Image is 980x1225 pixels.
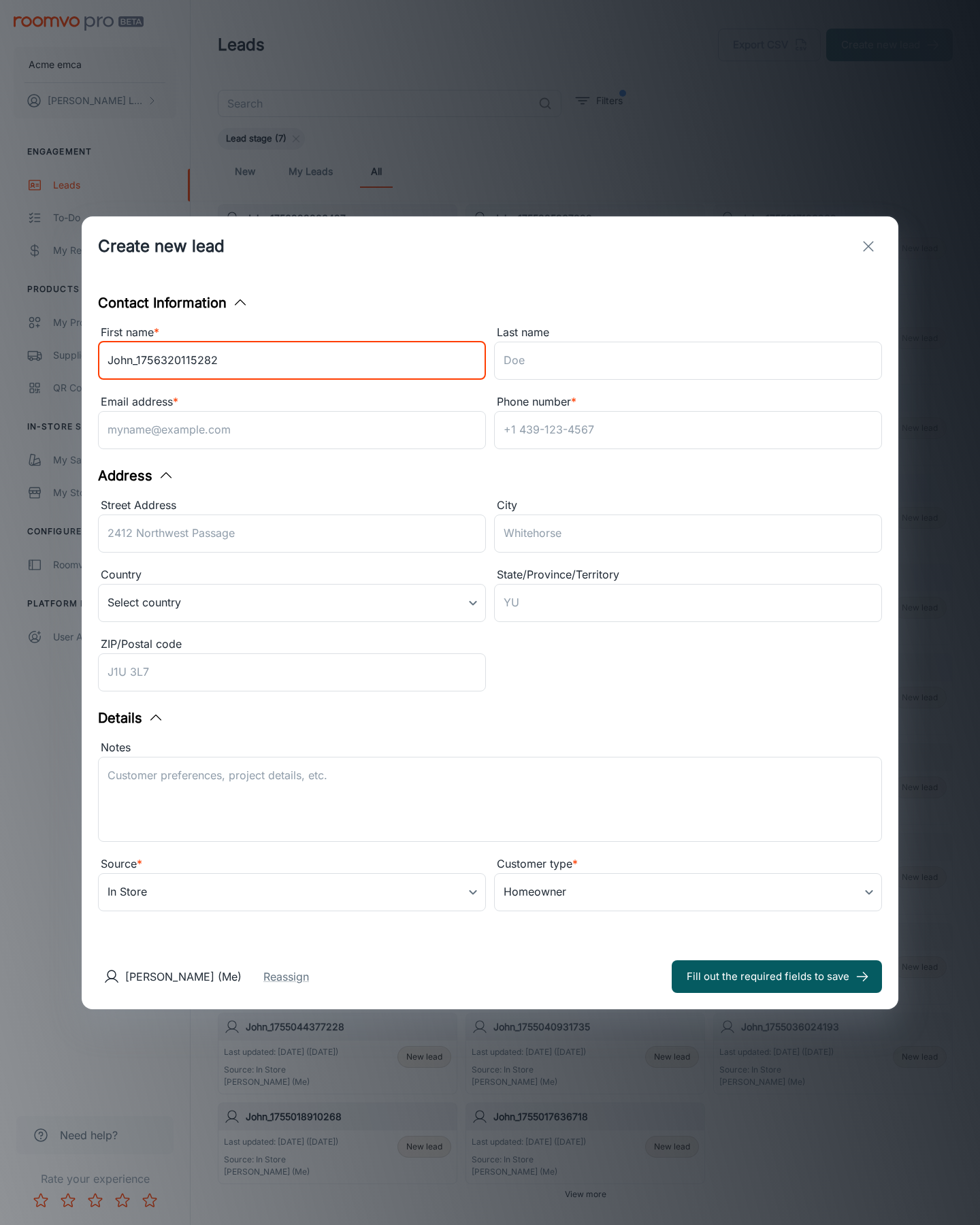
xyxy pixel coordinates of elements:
div: In Store [98,873,486,911]
div: Last name [494,324,882,342]
input: 2412 Northwest Passage [98,514,486,553]
div: State/Province/Territory [494,566,882,584]
div: Phone number [494,393,882,411]
input: Whitehorse [494,514,882,553]
div: Country [98,566,486,584]
input: John [98,342,486,380]
button: exit [855,233,882,260]
button: Address [98,465,174,486]
button: Contact Information [98,293,248,313]
p: [PERSON_NAME] (Me) [125,968,242,985]
div: Customer type [494,855,882,873]
button: Fill out the required fields to save [672,960,882,993]
div: ZIP/Postal code [98,636,486,653]
div: Homeowner [494,873,882,911]
div: Street Address [98,497,486,514]
input: +1 439-123-4567 [494,411,882,449]
div: Select country [98,584,486,622]
input: Doe [494,342,882,380]
input: myname@example.com [98,411,486,449]
input: YU [494,584,882,622]
div: City [494,497,882,514]
div: Source [98,855,486,873]
div: Email address [98,393,486,411]
h1: Create new lead [98,234,225,259]
div: First name [98,324,486,342]
div: Notes [98,739,882,757]
button: Details [98,708,164,728]
button: Reassign [263,968,309,985]
input: J1U 3L7 [98,653,486,691]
